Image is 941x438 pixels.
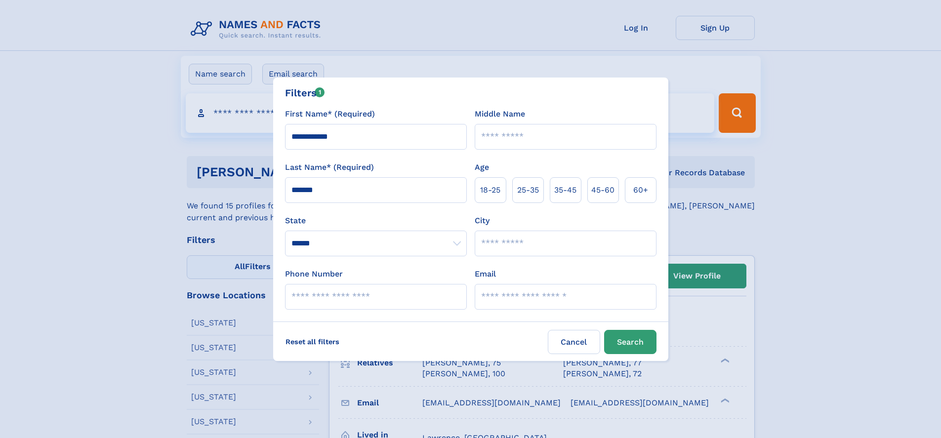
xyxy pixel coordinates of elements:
[548,330,600,354] label: Cancel
[285,161,374,173] label: Last Name* (Required)
[633,184,648,196] span: 60+
[475,268,496,280] label: Email
[554,184,576,196] span: 35‑45
[285,268,343,280] label: Phone Number
[480,184,500,196] span: 18‑25
[591,184,614,196] span: 45‑60
[604,330,656,354] button: Search
[475,215,490,227] label: City
[285,85,325,100] div: Filters
[475,108,525,120] label: Middle Name
[279,330,346,354] label: Reset all filters
[517,184,539,196] span: 25‑35
[475,161,489,173] label: Age
[285,215,467,227] label: State
[285,108,375,120] label: First Name* (Required)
